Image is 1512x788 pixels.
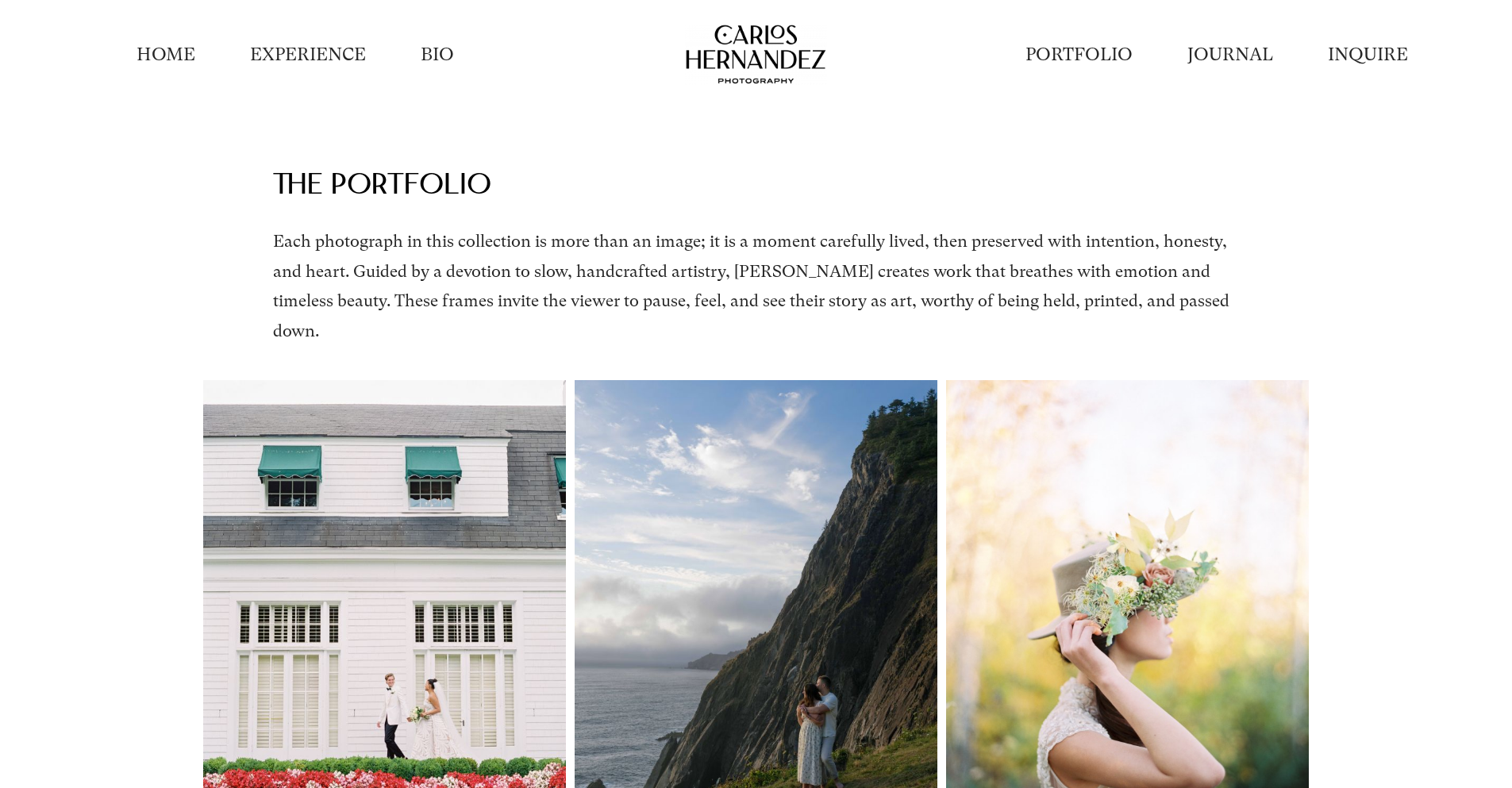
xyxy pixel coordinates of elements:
[137,42,195,67] a: HOME
[421,42,454,67] a: BIO
[273,232,1229,340] span: Each photograph in this collection is more than an image; it is a moment carefully lived, then pr...
[1328,42,1408,67] a: INQUIRE
[1025,42,1133,67] a: PORTFOLIO
[250,42,366,67] a: EXPERIENCE
[273,172,491,202] span: THE PORTFOLiO
[1187,42,1273,67] a: JOURNAL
